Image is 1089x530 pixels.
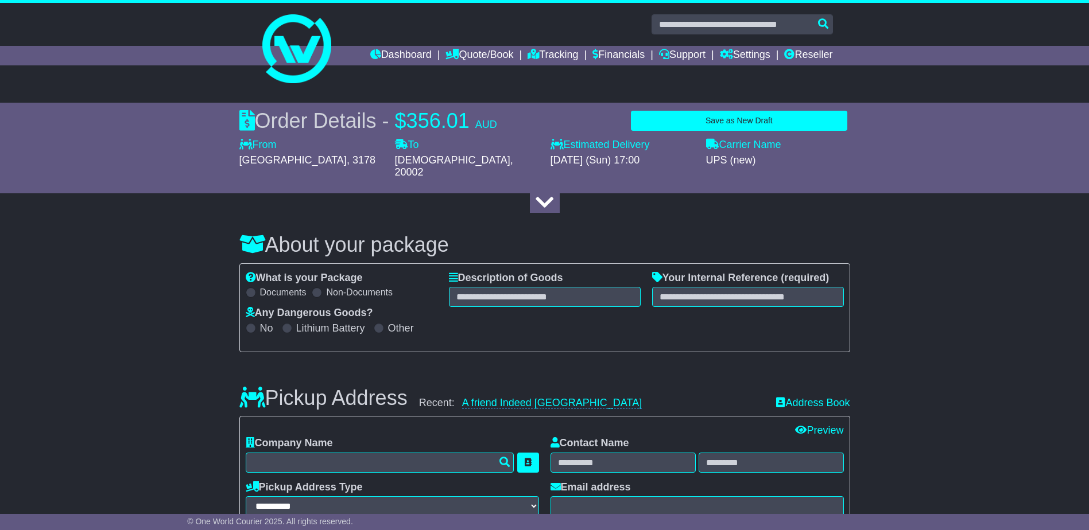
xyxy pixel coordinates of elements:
div: [DATE] (Sun) 17:00 [551,154,695,167]
a: Dashboard [370,46,432,65]
label: What is your Package [246,272,363,285]
div: Recent: [419,397,765,410]
label: Documents [260,287,307,298]
label: No [260,322,273,335]
span: © One World Courier 2025. All rights reserved. [187,517,353,526]
label: To [395,139,419,151]
label: Email address [551,481,631,494]
label: Estimated Delivery [551,139,695,151]
a: Quote/Book [445,46,513,65]
label: Description of Goods [449,272,563,285]
label: Other [388,322,414,335]
span: 356.01 [406,109,470,132]
h3: Pickup Address [239,387,408,410]
span: , 20002 [395,154,513,178]
span: , 3178 [347,154,375,166]
button: Save as New Draft [631,111,847,131]
label: Any Dangerous Goods? [246,307,373,319]
a: Address Book [776,397,850,410]
span: [DEMOGRAPHIC_DATA] [395,154,510,166]
label: From [239,139,277,151]
label: Lithium Battery [296,322,365,335]
a: Settings [720,46,770,65]
label: Your Internal Reference (required) [652,272,830,285]
a: Support [659,46,706,65]
label: Pickup Address Type [246,481,363,494]
span: $ [395,109,406,132]
span: [GEOGRAPHIC_DATA] [239,154,347,166]
a: Reseller [784,46,832,65]
div: UPS (new) [706,154,850,167]
label: Non-Documents [326,287,393,298]
label: Company Name [246,437,333,450]
label: Carrier Name [706,139,781,151]
a: Tracking [528,46,578,65]
label: Contact Name [551,437,629,450]
div: Order Details - [239,108,497,133]
a: Financials [592,46,645,65]
span: AUD [475,119,497,130]
h3: About your package [239,233,850,256]
a: Preview [795,424,843,436]
a: A friend Indeed [GEOGRAPHIC_DATA] [462,397,642,409]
